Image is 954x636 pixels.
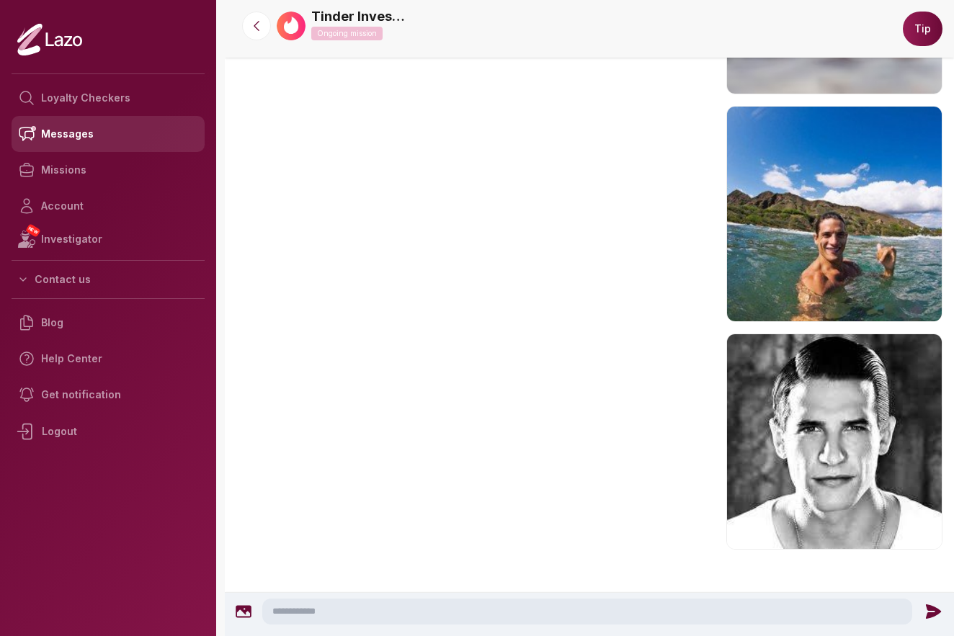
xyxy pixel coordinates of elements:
[12,413,205,450] div: Logout
[12,305,205,341] a: Blog
[12,267,205,292] button: Contact us
[12,80,205,116] a: Loyalty Checkers
[25,223,41,238] span: NEW
[903,12,942,46] button: Tip
[277,12,306,40] img: 92652885-6ea9-48b0-8163-3da6023238f1
[12,152,205,188] a: Missions
[311,6,405,27] a: Tinder Investigator
[12,224,205,254] a: NEWInvestigator
[12,116,205,152] a: Messages
[12,188,205,224] a: Account
[12,377,205,413] a: Get notification
[311,27,383,40] p: Ongoing mission
[12,341,205,377] a: Help Center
